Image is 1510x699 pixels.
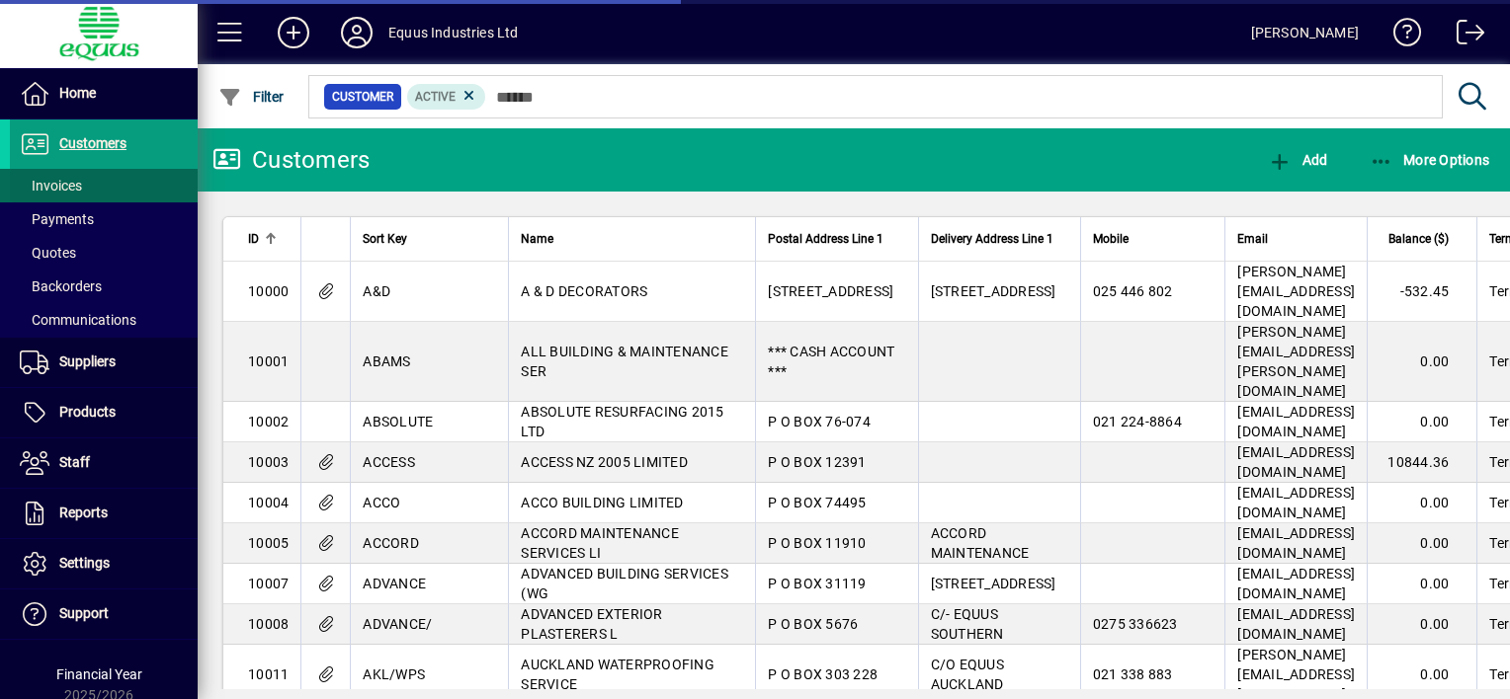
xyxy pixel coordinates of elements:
a: Knowledge Base [1379,4,1422,68]
span: C/O EQUUS AUCKLAND [931,657,1004,692]
span: P O BOX 12391 [768,454,866,470]
span: 10002 [248,414,289,429]
td: 0.00 [1367,523,1476,564]
span: A&D [363,283,390,299]
span: Customers [59,135,126,151]
span: 025 446 802 [1093,283,1173,299]
a: Settings [10,539,198,588]
a: Home [10,69,198,118]
span: Financial Year [56,666,142,682]
div: ID [248,228,289,250]
td: 0.00 [1367,402,1476,442]
span: ADVANCE/ [363,616,432,632]
span: Support [59,605,109,621]
span: 10008 [248,616,289,632]
span: ACCESS NZ 2005 LIMITED [521,454,688,470]
span: 10003 [248,454,289,470]
span: ID [248,228,259,250]
span: Payments [20,211,94,227]
a: Suppliers [10,338,198,387]
span: Staff [59,454,90,470]
span: [STREET_ADDRESS] [768,283,893,299]
div: Balance ($) [1380,228,1467,250]
span: [EMAIL_ADDRESS][DOMAIN_NAME] [1237,525,1355,561]
div: Mobile [1093,228,1214,250]
span: [EMAIL_ADDRESS][DOMAIN_NAME] [1237,566,1355,601]
span: 10011 [248,666,289,682]
span: Products [59,404,116,420]
span: [STREET_ADDRESS] [931,576,1056,591]
span: [EMAIL_ADDRESS][DOMAIN_NAME] [1237,444,1355,480]
span: Postal Address Line 1 [768,228,883,250]
span: ACCO BUILDING LIMITED [521,495,683,510]
span: C/- EQUUS SOUTHERN [931,606,1004,642]
span: ACCESS [363,454,415,470]
span: 10004 [248,495,289,510]
span: ACCORD MAINTENANCE [931,525,1030,561]
span: 0275 336623 [1093,616,1178,632]
span: Home [59,85,96,101]
span: 10005 [248,535,289,551]
span: [EMAIL_ADDRESS][DOMAIN_NAME] [1237,404,1355,439]
span: ADVANCE [363,576,426,591]
a: Logout [1442,4,1485,68]
span: AKL/WPS [363,666,425,682]
span: ACCO [363,495,400,510]
a: Products [10,388,198,437]
a: Staff [10,438,198,488]
a: Payments [10,202,198,236]
span: Filter [218,89,285,105]
span: ADVANCED EXTERIOR PLASTERERS L [521,606,662,642]
div: Email [1237,228,1355,250]
span: AUCKLAND WATERPROOFING SERVICE [521,657,714,692]
a: Quotes [10,236,198,270]
button: Add [262,15,325,50]
a: Backorders [10,270,198,303]
span: Quotes [20,245,76,261]
span: Reports [59,505,108,520]
td: 0.00 [1367,322,1476,402]
span: [STREET_ADDRESS] [931,283,1056,299]
span: Backorders [20,278,102,294]
span: Active [415,90,456,104]
td: -532.45 [1367,262,1476,322]
span: More Options [1370,152,1490,168]
div: Name [521,228,743,250]
td: 0.00 [1367,604,1476,645]
span: P O BOX 5676 [768,616,858,632]
span: [PERSON_NAME][EMAIL_ADDRESS][DOMAIN_NAME] [1237,264,1355,319]
a: Reports [10,489,198,538]
button: Profile [325,15,388,50]
mat-chip: Activation Status: Active [407,84,486,110]
button: More Options [1365,142,1495,178]
span: ADVANCED BUILDING SERVICES (WG [521,566,728,601]
span: P O BOX 11910 [768,535,866,551]
td: 0.00 [1367,483,1476,523]
span: 10001 [248,353,289,369]
span: P O BOX 303 228 [768,666,878,682]
div: Customers [212,144,370,176]
span: ABSOLUTE RESURFACING 2015 LTD [521,404,723,439]
span: Sort Key [363,228,407,250]
span: Communications [20,312,136,328]
span: Suppliers [59,353,116,369]
span: A & D DECORATORS [521,283,647,299]
td: 10844.36 [1367,442,1476,483]
span: [PERSON_NAME][EMAIL_ADDRESS][PERSON_NAME][DOMAIN_NAME] [1237,324,1355,399]
span: Settings [59,555,110,571]
span: P O BOX 31119 [768,576,866,591]
span: P O BOX 74495 [768,495,866,510]
span: Delivery Address Line 1 [931,228,1053,250]
div: Equus Industries Ltd [388,17,519,48]
span: 10000 [248,283,289,299]
span: ALL BUILDING & MAINTENANCE SER [521,344,728,379]
span: Invoices [20,178,82,194]
span: ABAMS [363,353,410,369]
span: Email [1237,228,1268,250]
a: Communications [10,303,198,337]
span: Customer [332,87,393,107]
a: Support [10,589,198,639]
span: Add [1268,152,1327,168]
span: P O BOX 76-074 [768,414,871,429]
button: Add [1263,142,1332,178]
